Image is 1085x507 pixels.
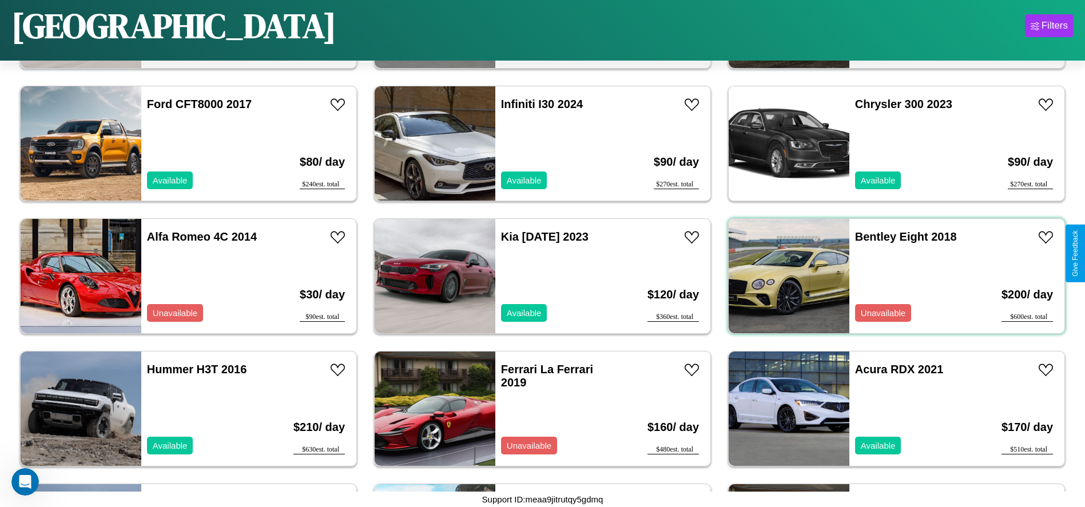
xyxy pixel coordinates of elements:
[300,277,345,313] h3: $ 30 / day
[507,173,542,188] p: Available
[861,305,905,321] p: Unavailable
[654,180,699,189] div: $ 270 est. total
[1025,14,1074,37] button: Filters
[293,409,345,445] h3: $ 210 / day
[507,438,551,453] p: Unavailable
[482,492,603,507] p: Support ID: meaa9jitrutqy5gdmq
[1008,144,1053,180] h3: $ 90 / day
[855,363,944,376] a: Acura RDX 2021
[1008,180,1053,189] div: $ 270 est. total
[1071,230,1079,277] div: Give Feedback
[11,2,336,49] h1: [GEOGRAPHIC_DATA]
[153,305,197,321] p: Unavailable
[501,363,593,389] a: Ferrari La Ferrari 2019
[507,305,542,321] p: Available
[647,313,699,322] div: $ 360 est. total
[647,445,699,454] div: $ 480 est. total
[300,313,345,322] div: $ 90 est. total
[1001,313,1053,322] div: $ 600 est. total
[300,144,345,180] h3: $ 80 / day
[861,438,896,453] p: Available
[293,445,345,454] div: $ 630 est. total
[855,230,957,243] a: Bentley Eight 2018
[501,230,589,243] a: Kia [DATE] 2023
[1001,409,1053,445] h3: $ 170 / day
[654,144,699,180] h3: $ 90 / day
[153,438,188,453] p: Available
[855,98,952,110] a: Chrysler 300 2023
[647,409,699,445] h3: $ 160 / day
[300,180,345,189] div: $ 240 est. total
[147,98,252,110] a: Ford CFT8000 2017
[1042,20,1068,31] div: Filters
[1001,277,1053,313] h3: $ 200 / day
[501,98,583,110] a: Infiniti I30 2024
[1001,445,1053,454] div: $ 510 est. total
[153,173,188,188] p: Available
[647,277,699,313] h3: $ 120 / day
[147,363,247,376] a: Hummer H3T 2016
[147,230,257,243] a: Alfa Romeo 4C 2014
[861,173,896,188] p: Available
[11,468,39,496] iframe: Intercom live chat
